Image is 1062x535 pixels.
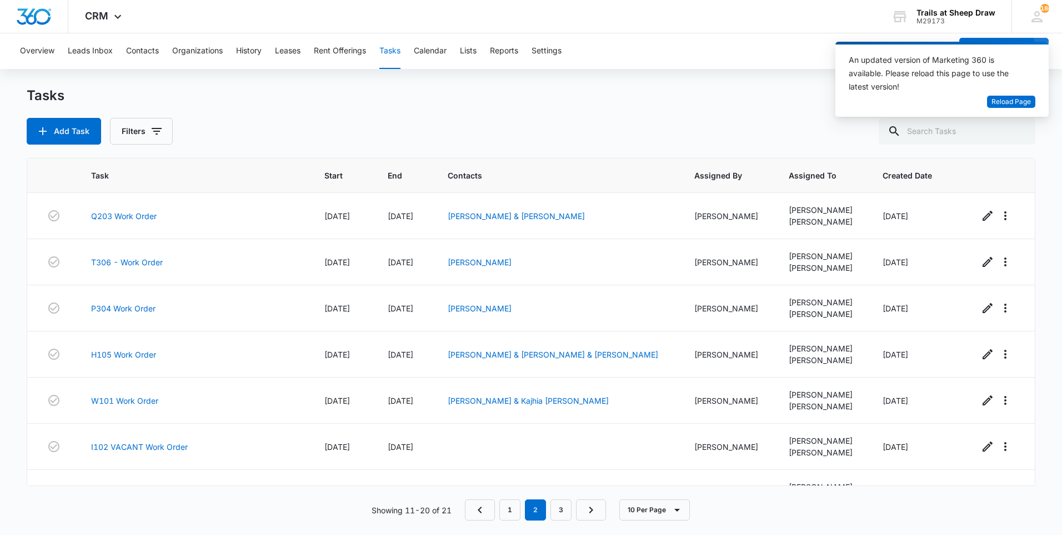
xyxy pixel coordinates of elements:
button: Calendar [414,33,447,69]
button: Reload Page [987,96,1035,108]
span: Reload Page [991,97,1031,107]
a: T306 - Work Order [91,256,163,268]
span: [DATE] [883,211,908,221]
div: [PERSON_NAME] [789,354,856,366]
span: [DATE] [324,211,350,221]
span: Contacts [448,170,652,181]
div: [PERSON_NAME] [789,400,856,412]
button: Leads Inbox [68,33,113,69]
a: Q203 Work Order [91,210,157,222]
a: Next Page [576,499,606,521]
span: [DATE] [883,442,908,452]
div: [PERSON_NAME] [789,389,856,400]
span: [DATE] [324,304,350,313]
span: [DATE] [388,257,413,267]
a: [PERSON_NAME] & Kajhia [PERSON_NAME] [448,396,609,405]
span: Task [91,170,282,181]
p: Showing 11-20 of 21 [372,504,452,516]
a: H105 Work Order [91,349,156,360]
span: [DATE] [388,396,413,405]
em: 2 [525,499,546,521]
div: [PERSON_NAME] [789,262,856,274]
span: [DATE] [883,257,908,267]
h1: Tasks [27,87,64,104]
span: 186 [1040,4,1049,13]
div: [PERSON_NAME] [789,447,856,458]
div: account id [916,17,995,25]
button: Contacts [126,33,159,69]
span: [DATE] [324,257,350,267]
a: [PERSON_NAME] [448,257,512,267]
a: [PERSON_NAME] & [PERSON_NAME] & [PERSON_NAME] [448,350,658,359]
span: Created Date [883,170,936,181]
div: [PERSON_NAME] [694,303,762,314]
div: An updated version of Marketing 360 is available. Please reload this page to use the latest version! [849,53,1022,93]
span: Start [324,170,345,181]
span: [DATE] [388,211,413,221]
input: Search Tasks [879,118,1035,145]
button: Overview [20,33,54,69]
div: notifications count [1040,4,1049,13]
div: [PERSON_NAME] [789,204,856,216]
button: 10 Per Page [619,499,690,521]
div: [PERSON_NAME] [789,216,856,227]
button: Settings [532,33,562,69]
button: Organizations [172,33,223,69]
span: [DATE] [388,442,413,452]
span: [DATE] [388,350,413,359]
div: [PERSON_NAME] [694,349,762,360]
div: [PERSON_NAME] [694,441,762,453]
span: [DATE] [883,396,908,405]
a: W101 Work Order [91,395,158,407]
div: [PERSON_NAME] [789,435,856,447]
button: Add Task [27,118,101,145]
span: Assigned By [694,170,746,181]
span: [DATE] [883,350,908,359]
button: Leases [275,33,300,69]
button: Reports [490,33,518,69]
span: [DATE] [324,350,350,359]
button: Tasks [379,33,400,69]
a: Page 1 [499,499,520,521]
span: End [388,170,404,181]
div: [PERSON_NAME] [789,481,856,493]
div: [PERSON_NAME] [694,210,762,222]
span: [DATE] [324,396,350,405]
div: [PERSON_NAME] [789,308,856,320]
span: [DATE] [883,304,908,313]
a: [PERSON_NAME] & [PERSON_NAME] [448,211,585,221]
div: [PERSON_NAME] [694,395,762,407]
button: History [236,33,262,69]
a: I102 VACANT Work Order [91,441,188,453]
a: P304 Work Order [91,303,156,314]
div: [PERSON_NAME] [694,256,762,268]
button: Rent Offerings [314,33,366,69]
nav: Pagination [465,499,606,521]
div: [PERSON_NAME] [789,296,856,308]
span: [DATE] [388,304,413,313]
div: [PERSON_NAME] [789,250,856,262]
span: [DATE] [324,442,350,452]
span: CRM [85,10,108,22]
button: Filters [110,118,173,145]
div: account name [916,8,995,17]
div: [PERSON_NAME] [789,343,856,354]
a: Page 3 [550,499,572,521]
a: Previous Page [465,499,495,521]
button: Add Contact [959,38,1034,65]
span: Assigned To [789,170,840,181]
button: Lists [460,33,477,69]
a: [PERSON_NAME] [448,304,512,313]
